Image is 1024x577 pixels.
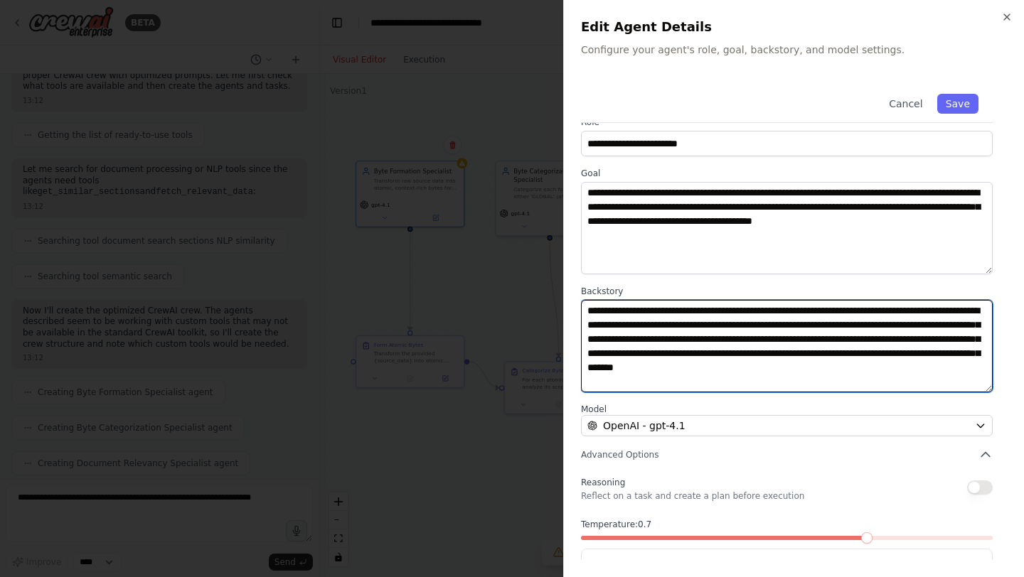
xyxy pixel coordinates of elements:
[880,94,931,114] button: Cancel
[581,449,658,460] span: Advanced Options
[581,404,993,415] label: Model
[581,519,651,530] span: Temperature: 0.7
[937,94,978,114] button: Save
[581,490,804,502] p: Reflect on a task and create a plan before execution
[581,478,625,487] span: Reasoning
[603,419,686,433] span: OpenAI - gpt-4.1
[581,168,993,179] label: Goal
[581,17,1007,37] h2: Edit Agent Details
[581,43,1007,57] p: Configure your agent's role, goal, backstory, and model settings.
[581,415,993,436] button: OpenAI - gpt-4.1
[593,558,981,569] h5: Temperature
[581,448,993,462] button: Advanced Options
[581,286,993,297] label: Backstory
